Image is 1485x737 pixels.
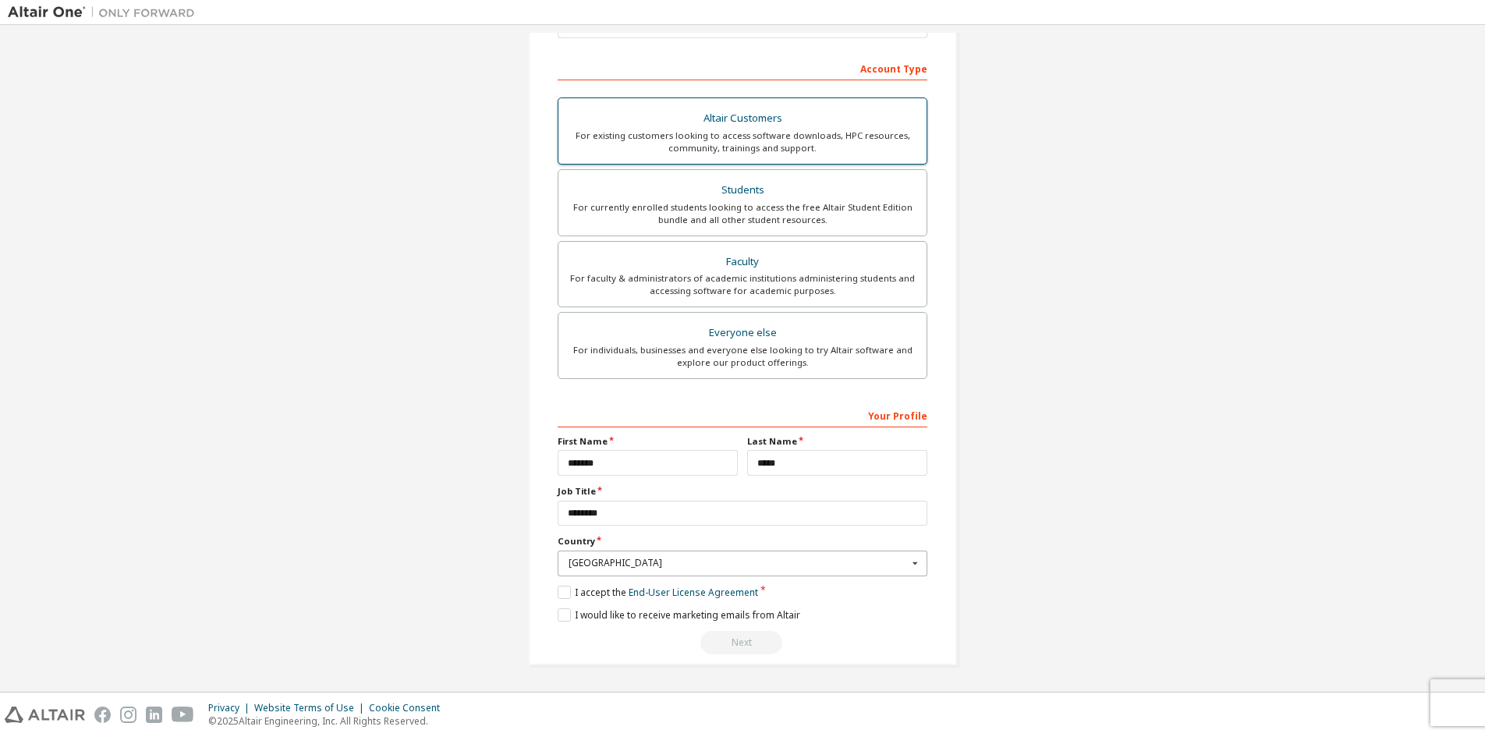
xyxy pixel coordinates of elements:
img: altair_logo.svg [5,707,85,723]
div: For currently enrolled students looking to access the free Altair Student Edition bundle and all ... [568,201,917,226]
div: Website Terms of Use [254,702,369,714]
div: Select your account type to continue [558,631,927,654]
div: Students [568,179,917,201]
img: linkedin.svg [146,707,162,723]
p: © 2025 Altair Engineering, Inc. All Rights Reserved. [208,714,449,728]
label: I accept the [558,586,758,599]
div: Account Type [558,55,927,80]
div: For existing customers looking to access software downloads, HPC resources, community, trainings ... [568,129,917,154]
label: First Name [558,435,738,448]
div: Your Profile [558,402,927,427]
label: I would like to receive marketing emails from Altair [558,608,800,622]
div: Privacy [208,702,254,714]
div: Everyone else [568,322,917,344]
div: For faculty & administrators of academic institutions administering students and accessing softwa... [568,272,917,297]
img: facebook.svg [94,707,111,723]
img: instagram.svg [120,707,136,723]
img: youtube.svg [172,707,194,723]
div: Altair Customers [568,108,917,129]
label: Job Title [558,485,927,498]
label: Last Name [747,435,927,448]
img: Altair One [8,5,203,20]
label: Country [558,535,927,547]
a: End-User License Agreement [629,586,758,599]
div: For individuals, businesses and everyone else looking to try Altair software and explore our prod... [568,344,917,369]
div: [GEOGRAPHIC_DATA] [569,558,908,568]
div: Faculty [568,251,917,273]
div: Cookie Consent [369,702,449,714]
